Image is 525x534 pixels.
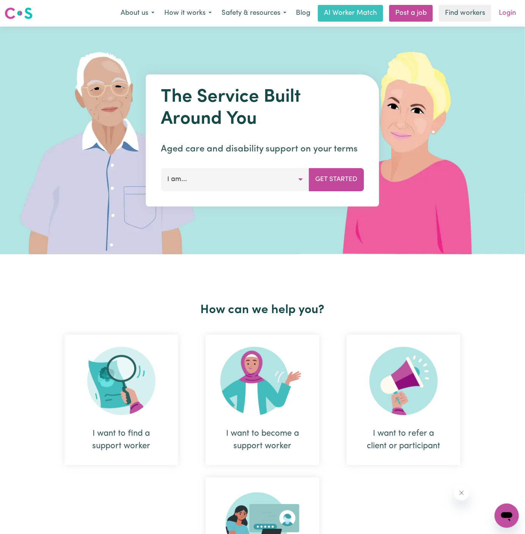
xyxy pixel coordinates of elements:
[5,5,46,11] span: Need any help?
[83,427,160,452] div: I want to find a support worker
[116,5,159,21] button: About us
[389,5,433,22] a: Post a job
[291,5,315,22] a: Blog
[347,335,461,465] div: I want to refer a client or participant
[87,347,156,415] img: Search
[220,347,305,415] img: Become Worker
[309,168,364,191] button: Get Started
[495,504,519,528] iframe: Button to launch messaging window
[5,6,33,20] img: Careseekers logo
[159,5,217,21] button: How it works
[224,427,301,452] div: I want to become a support worker
[365,427,442,452] div: I want to refer a client or participant
[318,5,383,22] a: AI Worker Match
[161,168,310,191] button: I am...
[439,5,491,22] a: Find workers
[217,5,291,21] button: Safety & resources
[5,5,33,22] a: Careseekers logo
[454,485,469,501] iframe: Close message
[161,87,364,130] h1: The Service Built Around You
[369,347,438,415] img: Refer
[64,335,178,465] div: I want to find a support worker
[206,335,319,465] div: I want to become a support worker
[161,142,364,156] p: Aged care and disability support on your terms
[494,5,520,22] a: Login
[51,303,474,317] h2: How can we help you?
